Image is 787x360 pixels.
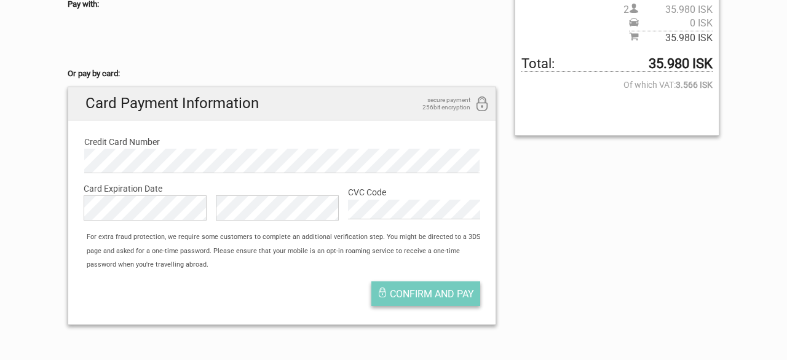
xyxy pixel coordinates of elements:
span: 35.980 ISK [639,31,713,45]
button: Confirm and pay [371,281,480,306]
span: 35.980 ISK [639,3,713,17]
span: 0 ISK [639,17,713,30]
strong: 35.980 ISK [649,57,713,71]
h2: Card Payment Information [68,87,496,120]
button: Open LiveChat chat widget [141,19,156,34]
span: 2 person(s) [623,3,713,17]
p: We're away right now. Please check back later! [17,22,139,31]
label: Credit Card Number [84,135,480,149]
span: Total to be paid [521,57,713,71]
span: Of which VAT: [521,78,713,92]
label: CVC Code [348,186,480,199]
span: secure payment 256bit encryption [409,96,470,111]
span: Subtotal [629,31,713,45]
h5: Or pay by card: [68,67,496,80]
iframe: Secure payment button frame [68,27,178,52]
i: 256bit encryption [475,96,489,113]
span: Pickup price [629,17,713,30]
label: Card Expiration Date [84,182,480,195]
div: For extra fraud protection, we require some customers to complete an additional verification step... [81,230,496,272]
strong: 3.566 ISK [676,78,713,92]
span: Confirm and pay [390,288,474,300]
